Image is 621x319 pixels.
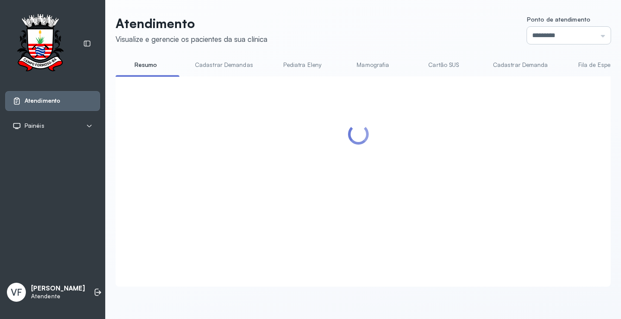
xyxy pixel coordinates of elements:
p: Atendente [31,293,85,300]
span: Painéis [25,122,44,129]
span: Ponto de atendimento [527,16,590,23]
a: Cadastrar Demanda [484,58,557,72]
a: Mamografia [343,58,403,72]
p: [PERSON_NAME] [31,284,85,293]
p: Atendimento [116,16,267,31]
a: Cartão SUS [414,58,474,72]
a: Cadastrar Demandas [186,58,262,72]
a: Pediatra Eleny [272,58,332,72]
span: Atendimento [25,97,60,104]
a: Resumo [116,58,176,72]
div: Visualize e gerencie os pacientes da sua clínica [116,35,267,44]
a: Atendimento [13,97,93,105]
img: Logotipo do estabelecimento [9,14,71,74]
